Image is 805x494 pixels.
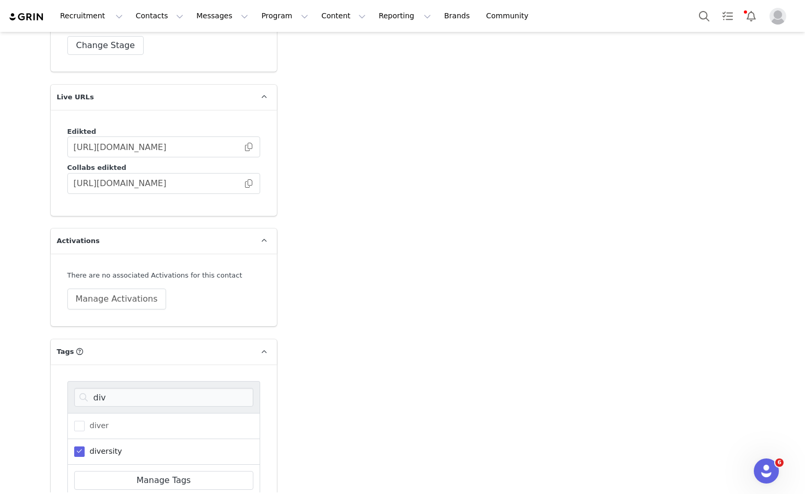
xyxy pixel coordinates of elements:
body: Rich Text Area. Press ALT-0 for help. [8,8,429,20]
button: Manage Activations [67,289,166,309]
button: Recruitment [54,4,129,28]
button: Content [315,4,372,28]
button: Profile [763,8,797,25]
span: Tags [57,347,74,357]
button: Change Stage [67,36,144,55]
button: Search [693,4,716,28]
span: diversity [85,446,122,456]
span: Live URLs [57,92,94,102]
button: Contacts [130,4,190,28]
span: Collabs edikted [67,164,126,171]
span: 6 [775,458,784,467]
a: Community [480,4,540,28]
button: Program [255,4,314,28]
iframe: Intercom live chat [754,458,779,484]
button: Reporting [372,4,437,28]
div: There are no associated Activations for this contact [67,270,260,281]
img: placeholder-profile.jpg [769,8,786,25]
a: Brands [438,4,479,28]
span: Edikted [67,128,97,135]
span: diver [85,421,109,431]
img: grin logo [8,12,45,22]
a: Tasks [716,4,739,28]
button: Messages [190,4,254,28]
input: Search tags [74,388,253,407]
button: Notifications [740,4,763,28]
a: Manage Tags [74,471,253,490]
span: Activations [57,236,100,246]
